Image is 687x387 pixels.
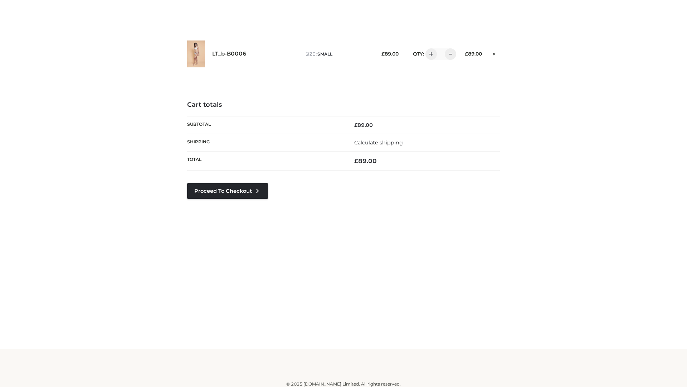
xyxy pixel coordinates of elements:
a: LT_b-B0006 [212,51,247,57]
th: Total [187,152,343,171]
bdi: 89.00 [354,157,377,164]
bdi: 89.00 [354,122,373,128]
a: Calculate shipping [354,139,403,146]
span: SMALL [317,51,332,57]
p: size : [306,51,370,57]
img: LT_b-B0006 - SMALL [187,40,205,67]
span: £ [354,122,357,128]
span: £ [354,157,358,164]
span: £ [381,51,385,57]
bdi: 89.00 [381,51,399,57]
span: £ [465,51,468,57]
div: QTY: [406,48,454,60]
h4: Cart totals [187,101,500,109]
a: Remove this item [489,48,500,58]
bdi: 89.00 [465,51,482,57]
th: Shipping [187,134,343,151]
a: Proceed to Checkout [187,183,268,199]
th: Subtotal [187,116,343,134]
